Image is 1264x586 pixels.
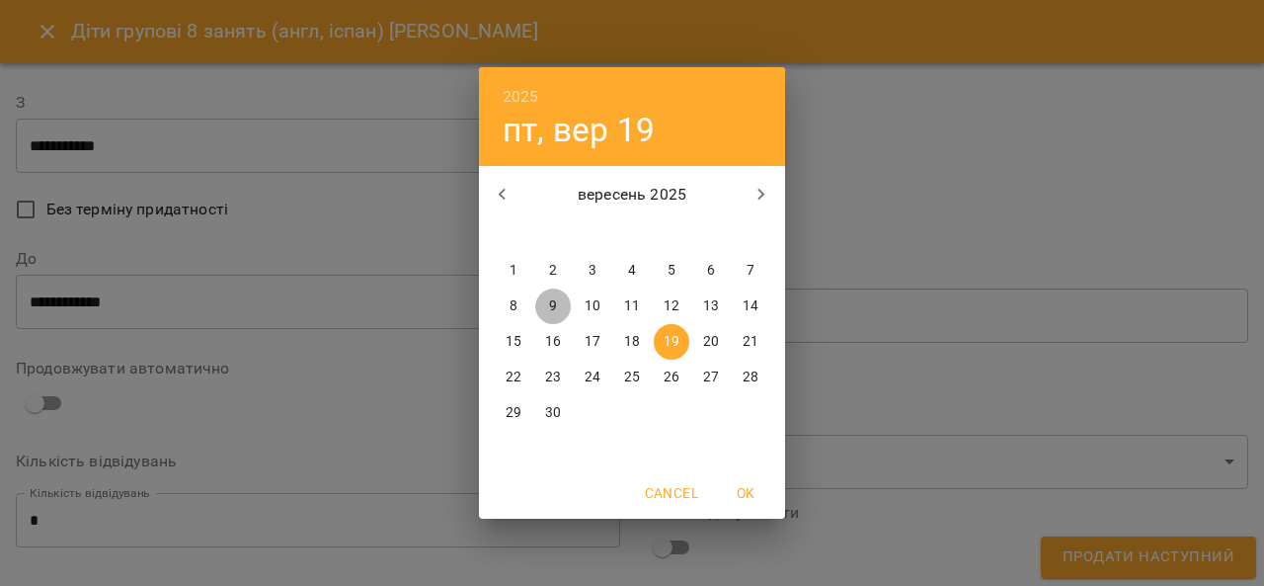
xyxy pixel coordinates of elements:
[585,296,600,316] p: 10
[575,360,610,395] button: 24
[535,395,571,431] button: 30
[496,223,531,243] span: пн
[624,296,640,316] p: 11
[575,223,610,243] span: ср
[535,324,571,360] button: 16
[545,368,561,387] p: 23
[707,261,715,281] p: 6
[614,360,650,395] button: 25
[535,289,571,324] button: 9
[654,360,689,395] button: 26
[693,253,729,289] button: 6
[743,332,758,352] p: 21
[496,360,531,395] button: 22
[703,296,719,316] p: 13
[733,223,768,243] span: нд
[614,289,650,324] button: 11
[506,368,521,387] p: 22
[510,296,517,316] p: 8
[645,481,698,505] span: Cancel
[496,395,531,431] button: 29
[535,360,571,395] button: 23
[526,183,739,207] p: вересень 2025
[585,332,600,352] p: 17
[654,253,689,289] button: 5
[614,324,650,360] button: 18
[614,223,650,243] span: чт
[664,296,679,316] p: 12
[693,223,729,243] span: сб
[668,261,675,281] p: 5
[664,332,679,352] p: 19
[664,368,679,387] p: 26
[545,403,561,423] p: 30
[733,253,768,289] button: 7
[496,324,531,360] button: 15
[510,261,517,281] p: 1
[637,475,706,511] button: Cancel
[743,296,758,316] p: 14
[703,368,719,387] p: 27
[624,368,640,387] p: 25
[714,475,777,511] button: OK
[693,289,729,324] button: 13
[654,324,689,360] button: 19
[654,289,689,324] button: 12
[506,332,521,352] p: 15
[496,289,531,324] button: 8
[549,261,557,281] p: 2
[589,261,596,281] p: 3
[693,360,729,395] button: 27
[585,368,600,387] p: 24
[503,110,655,150] button: пт, вер 19
[496,253,531,289] button: 1
[545,332,561,352] p: 16
[654,223,689,243] span: пт
[693,324,729,360] button: 20
[743,368,758,387] p: 28
[733,324,768,360] button: 21
[503,83,539,111] button: 2025
[535,253,571,289] button: 2
[575,324,610,360] button: 17
[722,481,769,505] span: OK
[549,296,557,316] p: 9
[733,289,768,324] button: 14
[535,223,571,243] span: вт
[575,253,610,289] button: 3
[624,332,640,352] p: 18
[703,332,719,352] p: 20
[614,253,650,289] button: 4
[506,403,521,423] p: 29
[733,360,768,395] button: 28
[747,261,754,281] p: 7
[575,289,610,324] button: 10
[628,261,636,281] p: 4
